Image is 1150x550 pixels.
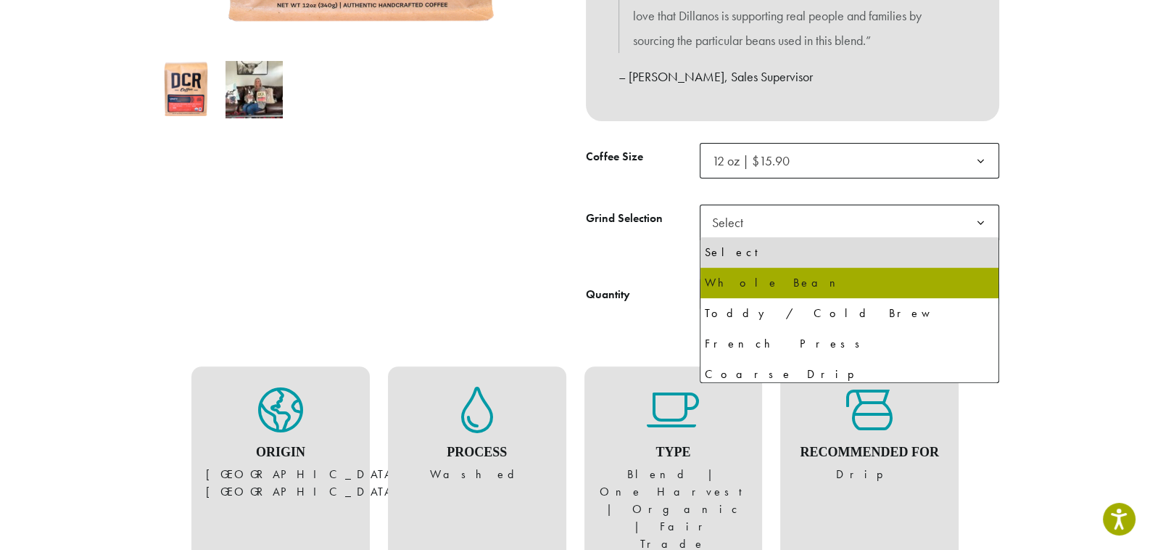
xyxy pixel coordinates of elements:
img: Unity by Dillanos Coffee Roasters [157,61,214,118]
h4: Type [599,445,748,461]
div: French Press [705,333,994,355]
label: Coffee Size [586,147,700,168]
div: Whole Bean [705,272,994,294]
span: Select [706,208,758,237]
div: Coarse Drip [705,364,994,385]
span: 12 oz | $15.90 [700,143,999,178]
p: – [PERSON_NAME], Sales Supervisor [619,65,967,89]
label: Grind Selection [586,208,700,229]
div: Toddy / Cold Brew [705,303,994,324]
span: 12 oz | $15.90 [706,147,804,175]
span: Select [700,205,999,240]
h4: Origin [206,445,355,461]
li: Select [700,237,998,268]
img: Unity - Image 2 [226,61,283,118]
h4: Recommended For [795,445,944,461]
span: 12 oz | $15.90 [712,152,790,169]
div: Quantity [586,286,630,303]
h4: Process [402,445,552,461]
figure: [GEOGRAPHIC_DATA], [GEOGRAPHIC_DATA] [206,387,355,501]
figure: Drip [795,387,944,484]
figure: Washed [402,387,552,484]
